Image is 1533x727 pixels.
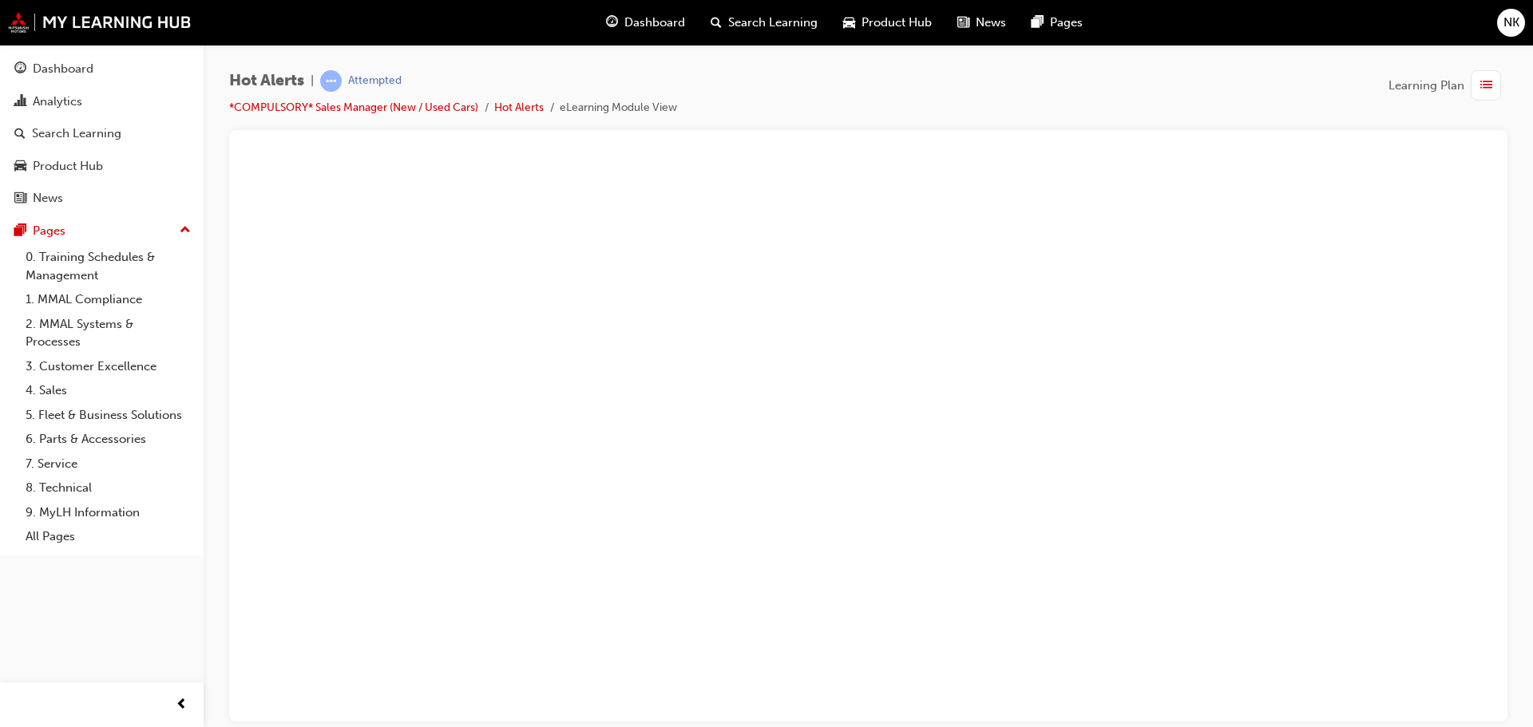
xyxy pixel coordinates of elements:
span: search-icon [711,13,722,33]
span: up-icon [180,220,191,241]
a: car-iconProduct Hub [830,6,945,39]
span: news-icon [14,192,26,206]
li: eLearning Module View [560,99,677,117]
a: 2. MMAL Systems & Processes [19,312,197,354]
span: Pages [1050,14,1083,32]
a: Search Learning [6,119,197,148]
a: News [6,184,197,213]
div: Attempted [348,73,402,89]
a: 8. Technical [19,476,197,500]
div: Pages [33,222,65,240]
a: Analytics [6,87,197,117]
span: guage-icon [606,13,618,33]
a: search-iconSearch Learning [698,6,830,39]
a: guage-iconDashboard [593,6,698,39]
a: 5. Fleet & Business Solutions [19,403,197,428]
span: guage-icon [14,62,26,77]
a: Dashboard [6,54,197,84]
div: Dashboard [33,60,93,78]
img: mmal [8,12,192,33]
a: Hot Alerts [494,101,544,114]
a: *COMPULSORY* Sales Manager (New / Used Cars) [229,101,478,114]
a: 0. Training Schedules & Management [19,245,197,287]
span: News [976,14,1006,32]
span: car-icon [14,160,26,174]
span: list-icon [1480,76,1492,96]
a: 4. Sales [19,378,197,403]
span: Learning Plan [1388,77,1464,95]
span: Product Hub [862,14,932,32]
button: NK [1497,9,1525,37]
span: prev-icon [176,695,188,715]
span: learningRecordVerb_ATTEMPT-icon [320,70,342,92]
button: DashboardAnalyticsSearch LearningProduct HubNews [6,51,197,216]
span: car-icon [843,13,855,33]
a: 1. MMAL Compliance [19,287,197,312]
a: 9. MyLH Information [19,500,197,525]
span: NK [1503,14,1519,32]
a: 6. Parts & Accessories [19,427,197,452]
div: Search Learning [32,124,121,143]
span: Dashboard [624,14,685,32]
span: | [311,72,314,90]
span: search-icon [14,127,26,141]
span: Search Learning [728,14,818,32]
span: chart-icon [14,95,26,109]
span: pages-icon [14,224,26,239]
a: pages-iconPages [1019,6,1095,39]
a: 7. Service [19,452,197,476]
div: Analytics [33,93,82,111]
a: Product Hub [6,152,197,181]
a: 3. Customer Excellence [19,354,197,379]
span: pages-icon [1032,13,1044,33]
a: All Pages [19,524,197,549]
div: Product Hub [33,157,103,176]
button: Pages [6,216,197,246]
span: Hot Alerts [229,72,304,90]
a: news-iconNews [945,6,1019,39]
button: Learning Plan [1388,70,1507,101]
div: News [33,189,63,207]
span: news-icon [957,13,969,33]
